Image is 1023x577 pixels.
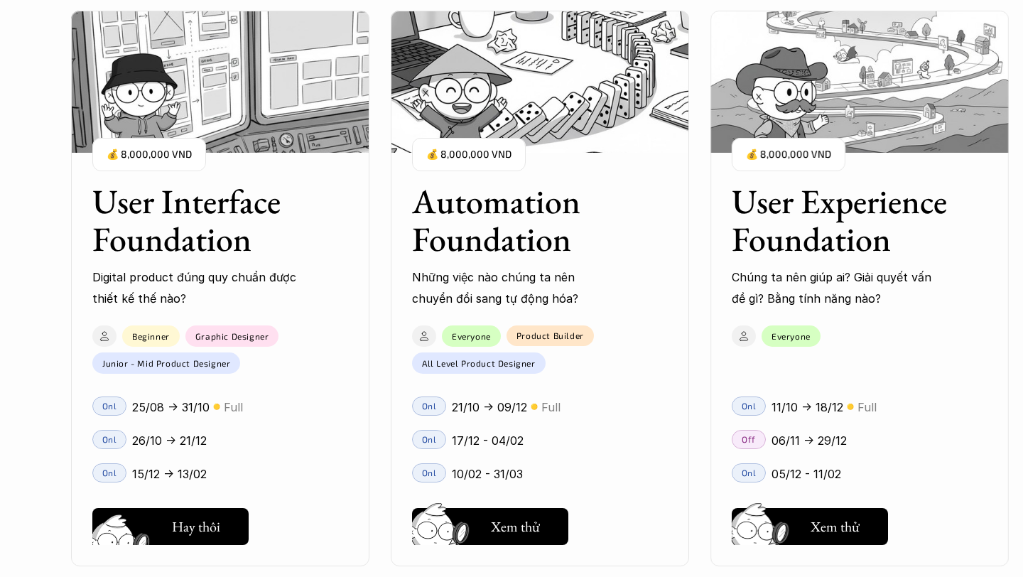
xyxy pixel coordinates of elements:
p: Full [857,397,877,418]
p: Onl [742,401,757,411]
button: Xem thử [412,508,568,545]
p: Off [742,434,756,444]
h5: Xem thử [491,517,540,536]
p: Everyone [772,331,811,341]
p: Product Builder [516,330,584,340]
p: 💰 8,000,000 VND [746,145,831,164]
h5: Xem thử [811,517,860,536]
a: Hay thôi [92,502,249,545]
p: Junior - Mid Product Designer [102,358,230,368]
p: 21/10 -> 09/12 [452,397,527,418]
p: Những việc nào chúng ta nên chuyển đổi sang tự động hóa? [412,266,618,310]
p: 🟡 [847,401,854,412]
p: Onl [422,434,437,444]
h3: User Experience Foundation [732,183,952,258]
p: 17/12 - 04/02 [452,430,524,451]
p: All Level Product Designer [422,358,536,368]
a: Xem thử [732,502,888,545]
p: Digital product đúng quy chuẩn được thiết kế thế nào? [92,266,298,310]
p: 26/10 -> 21/12 [132,430,207,451]
h3: User Interface Foundation [92,183,313,258]
p: Beginner [132,331,170,341]
p: 🟡 [531,401,538,412]
p: Onl [422,468,437,478]
p: Graphic Designer [195,331,269,341]
p: 25/08 -> 31/10 [132,397,210,418]
h3: Automation Foundation [412,183,632,258]
p: 💰 8,000,000 VND [426,145,511,164]
p: 💰 8,000,000 VND [107,145,192,164]
p: Full [541,397,561,418]
button: Xem thử [732,508,888,545]
p: Chúng ta nên giúp ai? Giải quyết vấn đề gì? Bằng tính năng nào? [732,266,938,310]
p: 06/11 -> 29/12 [772,430,847,451]
button: Hay thôi [92,508,249,545]
p: Onl [742,468,757,478]
p: 15/12 -> 13/02 [132,463,207,485]
a: Xem thử [412,502,568,545]
p: Onl [422,401,437,411]
p: Full [224,397,243,418]
p: 11/10 -> 18/12 [772,397,843,418]
p: 10/02 - 31/03 [452,463,523,485]
p: Everyone [452,331,491,341]
p: 🟡 [213,401,220,412]
h5: Hay thôi [172,517,220,536]
p: 05/12 - 11/02 [772,463,841,485]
